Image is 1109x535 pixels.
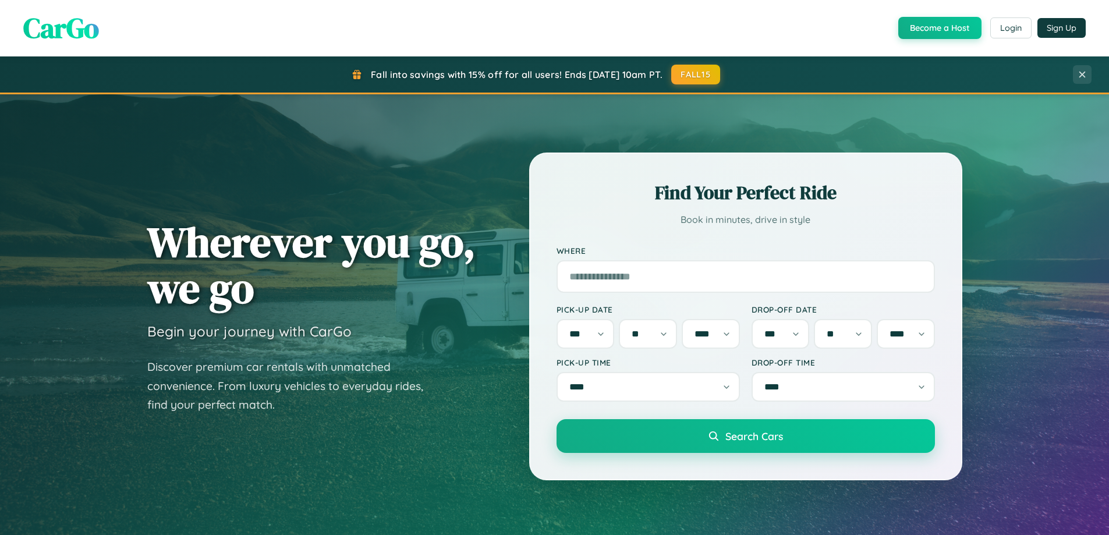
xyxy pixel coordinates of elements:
button: Become a Host [898,17,982,39]
h3: Begin your journey with CarGo [147,323,352,340]
h1: Wherever you go, we go [147,219,476,311]
button: FALL15 [671,65,720,84]
p: Discover premium car rentals with unmatched convenience. From luxury vehicles to everyday rides, ... [147,357,438,414]
label: Where [557,246,935,256]
label: Pick-up Date [557,304,740,314]
label: Drop-off Date [752,304,935,314]
span: Search Cars [725,430,783,442]
button: Search Cars [557,419,935,453]
span: CarGo [23,9,99,47]
button: Sign Up [1037,18,1086,38]
span: Fall into savings with 15% off for all users! Ends [DATE] 10am PT. [371,69,662,80]
p: Book in minutes, drive in style [557,211,935,228]
label: Drop-off Time [752,357,935,367]
h2: Find Your Perfect Ride [557,180,935,206]
button: Login [990,17,1032,38]
label: Pick-up Time [557,357,740,367]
